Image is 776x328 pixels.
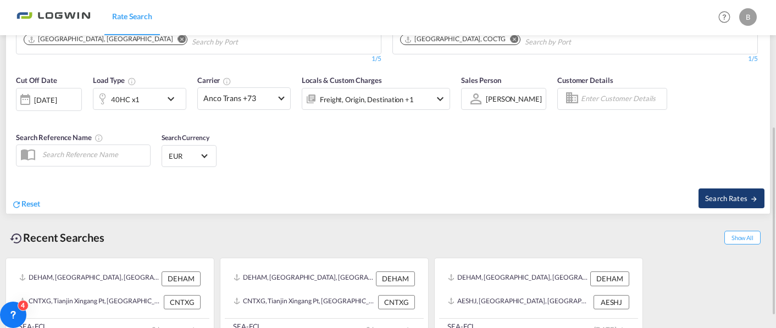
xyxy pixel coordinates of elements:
input: Enter Customer Details [581,91,663,107]
span: Search Reference Name [16,133,103,142]
div: Press delete to remove this chip. [404,35,508,44]
button: Search Ratesicon-arrow-right [699,188,764,208]
span: Customer Details [557,76,613,85]
input: Chips input. [525,34,629,51]
div: CNTXG, Tianjin Xingang Pt, China, Greater China & Far East Asia, Asia Pacific [234,295,375,309]
md-icon: icon-chevron-down [434,92,447,105]
md-datepicker: Select [16,109,24,124]
div: CNTXG [164,295,201,309]
span: Cut Off Date [16,76,57,85]
div: Freight Origin Destination Factory Stuffingicon-chevron-down [302,88,450,110]
input: Chips input. [192,34,296,51]
div: 1/5 [16,54,381,64]
md-chips-wrap: Chips container. Use arrow keys to select chips. [398,31,634,51]
span: Locals & Custom Charges [302,76,382,85]
span: Load Type [93,76,136,85]
span: Rate Search [112,12,152,21]
span: Search Currency [162,134,209,142]
div: DEHAM [162,271,201,286]
div: Press delete to remove this chip. [27,35,175,44]
div: 1/5 [392,54,758,64]
div: DEHAM [376,271,415,286]
span: Sales Person [461,76,501,85]
div: DEHAM, Hamburg, Germany, Western Europe, Europe [448,271,587,286]
div: DEHAM [590,271,629,286]
div: 40HC x1 [111,92,140,107]
md-icon: icon-backup-restore [10,232,23,245]
div: Hamburg, DEHAM [27,35,173,44]
md-chips-wrap: Chips container. Use arrow keys to select chips. [22,31,301,51]
div: Help [715,8,739,27]
span: Reset [21,199,40,208]
span: EUR [169,151,199,161]
span: Help [715,8,734,26]
md-select: Select Currency: € EUREuro [168,148,210,164]
div: DEHAM, Hamburg, Germany, Western Europe, Europe [234,271,373,286]
div: [DATE] [16,88,82,111]
div: [PERSON_NAME] [486,94,542,103]
div: icon-refreshReset [12,198,40,210]
div: CNTXG, Tianjin Xingang Pt, China, Greater China & Far East Asia, Asia Pacific [19,295,161,309]
div: AESHJ [594,295,629,309]
button: Remove [503,35,520,46]
div: 40HC x1icon-chevron-down [93,88,186,110]
div: B [739,8,757,26]
md-icon: icon-refresh [12,199,21,209]
input: Search Reference Name [37,146,150,163]
span: Anco Trans +73 [203,93,275,104]
div: Recent Searches [5,225,109,250]
md-icon: icon-information-outline [128,77,136,86]
div: [DATE] [34,95,57,105]
md-icon: Your search will be saved by the below given name [95,134,103,142]
span: Show All [724,231,761,244]
div: DEHAM, Hamburg, Germany, Western Europe, Europe [19,271,159,286]
div: Cartagena, COCTG [404,35,506,44]
md-icon: icon-arrow-right [750,195,758,203]
img: bc73a0e0d8c111efacd525e4c8ad7d32.png [16,5,91,30]
div: CNTXG [378,295,415,309]
md-icon: icon-chevron-down [164,92,183,105]
div: Freight Origin Destination Factory Stuffing [320,92,414,107]
button: Remove [170,35,187,46]
span: Carrier [197,76,231,85]
md-select: Sales Person: Barbara Dettmer [485,91,543,107]
md-icon: The selected Trucker/Carrierwill be displayed in the rate results If the rates are from another f... [223,77,231,86]
div: AESHJ, Sharjah, United Arab Emirates, Middle East, Middle East [448,295,591,309]
span: Search Rates [705,194,758,203]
